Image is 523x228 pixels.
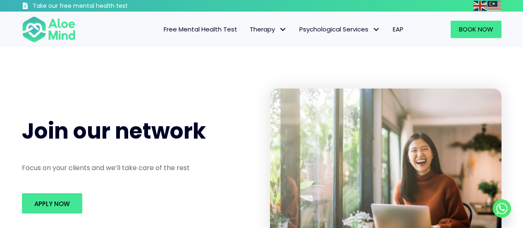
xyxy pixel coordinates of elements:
[459,25,493,34] span: Book Now
[34,199,70,208] span: Apply Now
[244,21,293,38] a: TherapyTherapy: submenu
[451,21,502,38] a: Book Now
[86,21,410,38] nav: Menu
[22,116,206,146] span: Join our network
[22,2,172,12] a: Take our free mental health test
[22,16,76,43] img: Aloe mind Logo
[33,2,172,10] h3: Take our free mental health test
[299,25,380,34] span: Psychological Services
[487,1,501,11] img: ms
[487,1,502,10] a: Malay
[387,21,410,38] a: EAP
[493,199,511,218] a: Whatsapp
[393,25,404,34] span: EAP
[293,21,387,38] a: Psychological ServicesPsychological Services: submenu
[473,1,487,11] img: en
[22,193,82,214] a: Apply Now
[277,24,289,36] span: Therapy: submenu
[22,163,253,173] p: Focus on your clients and we’ll take care of the rest
[250,25,287,34] span: Therapy
[158,21,244,38] a: Free Mental Health Test
[370,24,382,36] span: Psychological Services: submenu
[164,25,237,34] span: Free Mental Health Test
[473,1,487,10] a: English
